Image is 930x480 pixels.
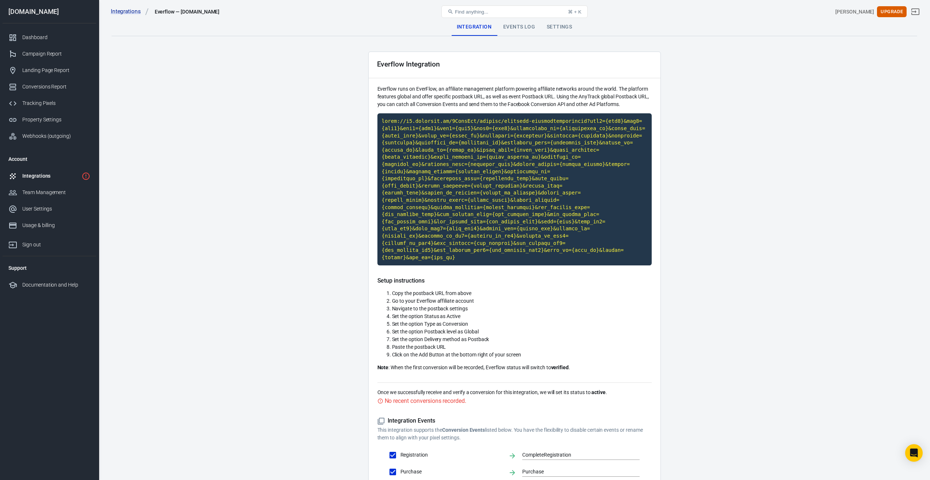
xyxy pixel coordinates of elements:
div: Account id: 2PjfhOxw [835,8,874,16]
div: Tracking Pixels [22,99,90,107]
span: Navigate to the postback settings [392,306,468,311]
a: Sign out [907,3,924,20]
span: Registration [400,451,502,459]
a: Sign out [3,234,96,253]
strong: verified [551,364,569,370]
span: Copy the postback URL from above [392,290,471,296]
h5: Integration Events [377,417,652,425]
div: Property Settings [22,116,90,124]
div: Sign out [22,241,90,249]
div: Events Log [497,18,541,36]
div: Webhooks (outgoing) [22,132,90,140]
div: Settings [541,18,578,36]
li: Account [3,150,96,168]
div: Usage & billing [22,222,90,229]
button: Find anything...⌘ + K [441,5,588,18]
p: : When the first conversion will be recorded, Everflow status will switch to . [377,364,652,371]
div: Everflow — achereliefdaily.com [155,8,220,15]
a: Usage & billing [3,217,96,234]
svg: 1 networks not verified yet [82,172,90,181]
div: Integrations [22,172,79,180]
a: Integrations [3,168,96,184]
div: ⌘ + K [568,9,581,15]
div: User Settings [22,205,90,213]
p: This integration supports the listed below. You have the flexibility to disable certain events or... [377,426,652,442]
a: Campaign Report [3,46,96,62]
span: Set the option Postback level as Global [392,329,479,335]
p: Once we successfully receive and verify a conversion for this integration, we will set its status... [377,389,652,396]
span: Find anything... [455,9,488,15]
span: Click on the Add Button at the bottom right of your screen [392,352,521,358]
span: Set the option Status as Active [392,313,460,319]
div: No recent conversions recorded. [385,396,466,405]
div: Integration [451,18,497,36]
span: Set the option Type as Conversion [392,321,468,327]
a: User Settings [3,201,96,217]
div: Team Management [22,189,90,196]
strong: active [591,389,606,395]
strong: Conversion Events [442,427,485,433]
div: Conversions Report [22,83,90,91]
span: Go to your Everflow affiliate account [392,298,474,304]
div: Landing Page Report [22,67,90,74]
div: Documentation and Help [22,281,90,289]
div: [DOMAIN_NAME] [3,8,96,15]
div: Campaign Report [22,50,90,58]
input: CompleteRegistration [522,450,629,460]
li: Support [3,259,96,277]
div: Everflow Integration [377,60,440,68]
span: Paste the postback URL [392,344,446,350]
h5: Setup instructions [377,277,652,284]
strong: Note [377,364,389,370]
span: Purchase [400,468,502,476]
p: Everflow runs on EverFlow, an affiliate management platform powering affiliate networks around th... [377,85,652,108]
div: Open Intercom Messenger [905,444,923,462]
a: Property Settings [3,112,96,128]
a: Webhooks (outgoing) [3,128,96,144]
a: Landing Page Report [3,62,96,79]
div: Dashboard [22,34,90,41]
a: Dashboard [3,29,96,46]
a: Conversions Report [3,79,96,95]
a: Team Management [3,184,96,201]
button: Upgrade [877,6,907,18]
input: Purchase [522,467,629,476]
a: Tracking Pixels [3,95,96,112]
a: Integrations [111,8,149,15]
code: Click to copy [377,113,652,265]
span: Set the option Delivery method as Postback [392,336,489,342]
